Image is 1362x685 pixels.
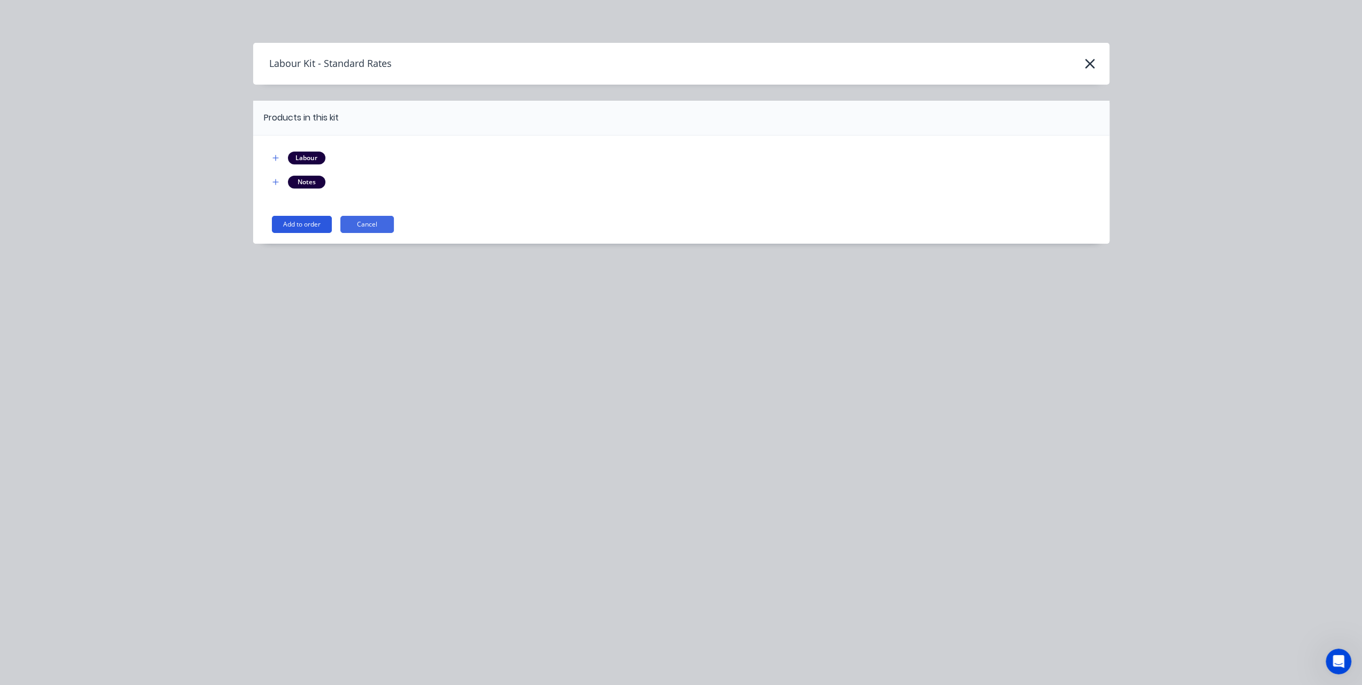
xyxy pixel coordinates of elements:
h4: Labour Kit - Standard Rates [253,54,392,74]
div: Labour [288,152,325,164]
button: Add to order [272,216,332,233]
div: Notes [288,176,325,189]
iframe: Intercom live chat [1326,649,1351,674]
div: Products in this kit [264,111,339,124]
button: Cancel [340,216,394,233]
